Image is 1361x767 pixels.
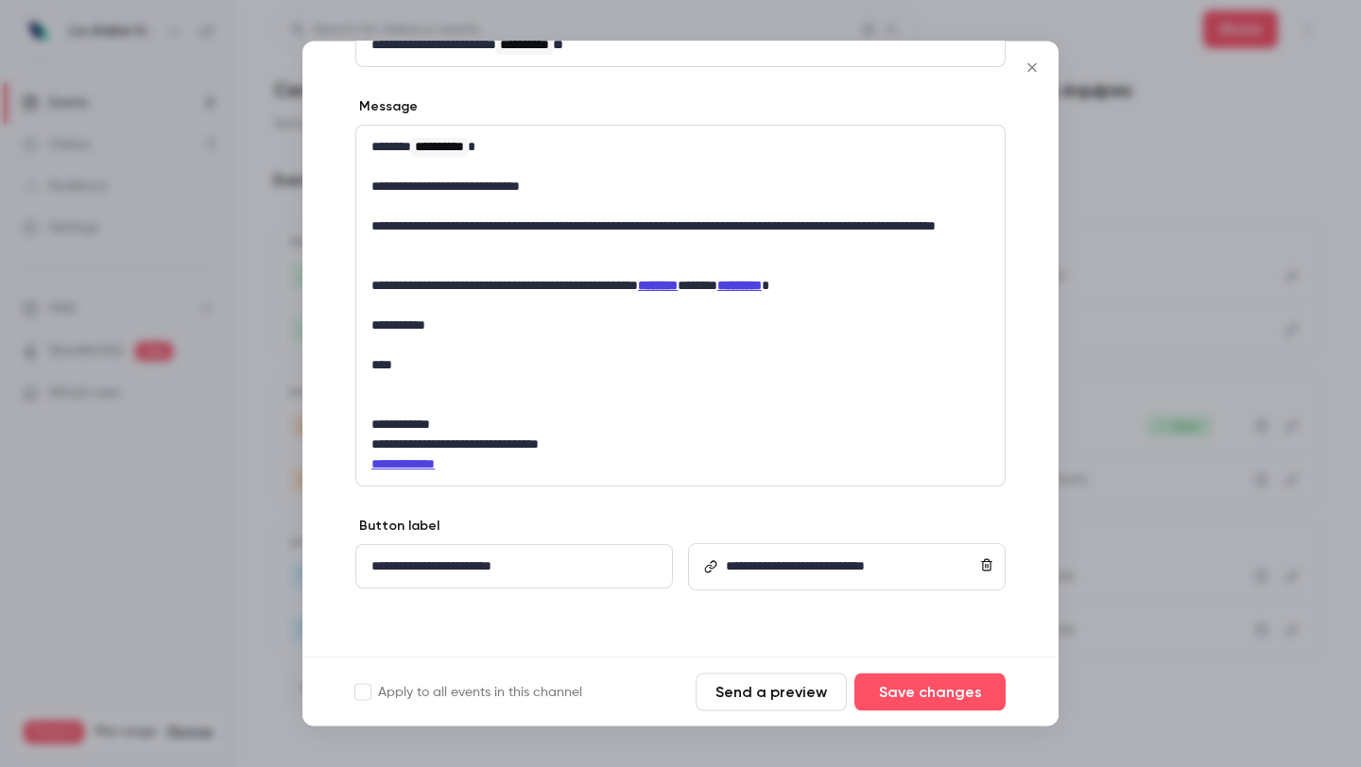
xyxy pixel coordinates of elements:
div: editor [356,127,1005,486]
div: editor [718,546,1004,589]
label: Message [355,98,418,117]
div: editor [356,546,672,588]
button: Close [1013,49,1051,87]
div: editor [356,25,1005,67]
label: Apply to all events in this channel [355,683,582,702]
label: Button label [355,518,439,537]
button: Send a preview [696,673,847,711]
button: Save changes [854,673,1006,711]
